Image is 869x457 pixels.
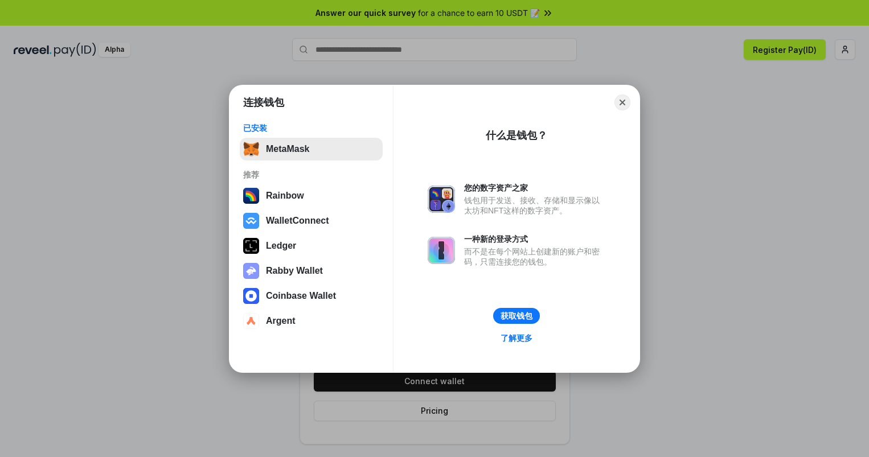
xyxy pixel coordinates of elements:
button: Close [614,94,630,110]
div: 一种新的登录方式 [464,234,605,244]
div: Rabby Wallet [266,266,323,276]
img: svg+xml,%3Csvg%20width%3D%2228%22%20height%3D%2228%22%20viewBox%3D%220%200%2028%2028%22%20fill%3D... [243,288,259,304]
img: svg+xml,%3Csvg%20width%3D%22120%22%20height%3D%22120%22%20viewBox%3D%220%200%20120%20120%22%20fil... [243,188,259,204]
div: MetaMask [266,144,309,154]
img: svg+xml,%3Csvg%20width%3D%2228%22%20height%3D%2228%22%20viewBox%3D%220%200%2028%2028%22%20fill%3D... [243,213,259,229]
div: Argent [266,316,296,326]
div: WalletConnect [266,216,329,226]
button: Coinbase Wallet [240,285,383,307]
div: Coinbase Wallet [266,291,336,301]
button: Rabby Wallet [240,260,383,282]
img: svg+xml,%3Csvg%20xmlns%3D%22http%3A%2F%2Fwww.w3.org%2F2000%2Fsvg%22%20fill%3D%22none%22%20viewBox... [428,186,455,213]
a: 了解更多 [494,331,539,345]
div: 什么是钱包？ [486,129,547,142]
button: Ledger [240,234,383,257]
button: WalletConnect [240,209,383,232]
button: MetaMask [240,138,383,160]
div: 已安装 [243,123,379,133]
div: Ledger [266,241,296,251]
img: svg+xml,%3Csvg%20xmlns%3D%22http%3A%2F%2Fwww.w3.org%2F2000%2Fsvg%22%20width%3D%2228%22%20height%3... [243,238,259,254]
button: 获取钱包 [493,308,540,324]
div: 您的数字资产之家 [464,183,605,193]
img: svg+xml,%3Csvg%20xmlns%3D%22http%3A%2F%2Fwww.w3.org%2F2000%2Fsvg%22%20fill%3D%22none%22%20viewBox... [243,263,259,279]
div: 获取钱包 [501,311,532,321]
img: svg+xml,%3Csvg%20xmlns%3D%22http%3A%2F%2Fwww.w3.org%2F2000%2Fsvg%22%20fill%3D%22none%22%20viewBox... [428,237,455,264]
h1: 连接钱包 [243,96,284,109]
button: Rainbow [240,184,383,207]
div: 而不是在每个网站上创建新的账户和密码，只需连接您的钱包。 [464,246,605,267]
div: 钱包用于发送、接收、存储和显示像以太坊和NFT这样的数字资产。 [464,195,605,216]
button: Argent [240,310,383,332]
div: 推荐 [243,170,379,180]
img: svg+xml,%3Csvg%20fill%3D%22none%22%20height%3D%2233%22%20viewBox%3D%220%200%2035%2033%22%20width%... [243,141,259,157]
img: svg+xml,%3Csvg%20width%3D%2228%22%20height%3D%2228%22%20viewBox%3D%220%200%2028%2028%22%20fill%3D... [243,313,259,329]
div: 了解更多 [501,333,532,343]
div: Rainbow [266,191,304,201]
